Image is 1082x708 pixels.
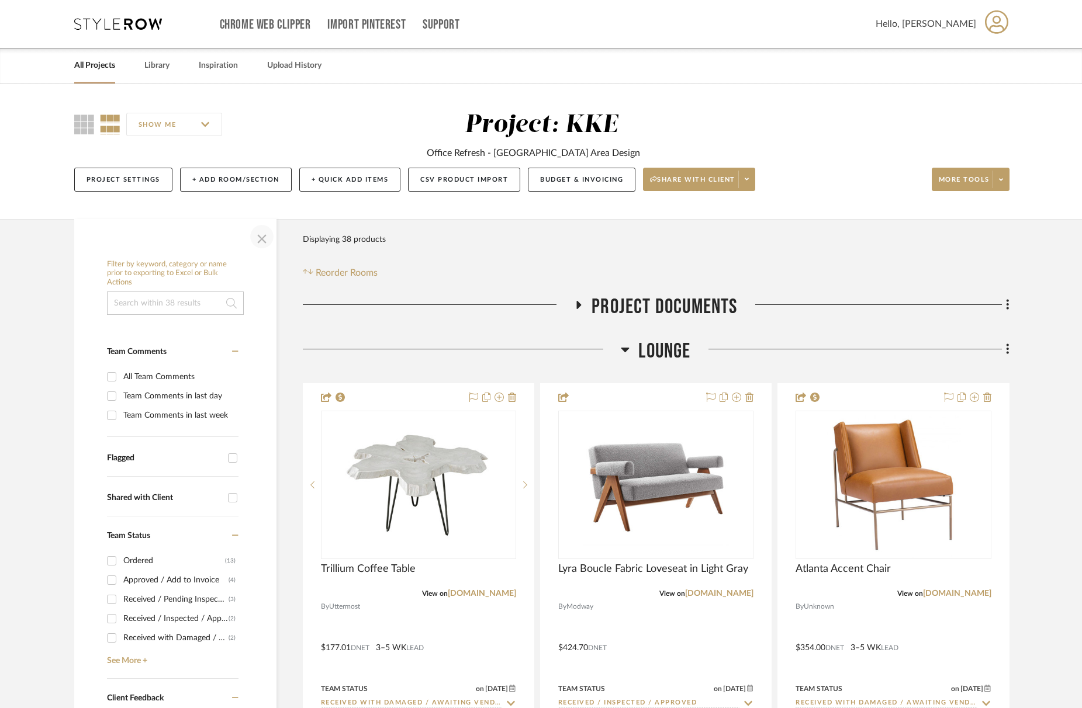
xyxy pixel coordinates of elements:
span: [DATE] [484,685,509,693]
span: View on [422,590,448,597]
div: (2) [229,609,236,628]
div: Shared with Client [107,493,222,503]
span: Client Feedback [107,694,164,702]
span: Hello, [PERSON_NAME] [876,17,976,31]
span: By [558,601,566,612]
div: (2) [229,629,236,647]
span: More tools [939,175,990,193]
a: Import Pinterest [327,20,406,30]
span: on [714,685,722,692]
button: More tools [932,168,1010,191]
div: Received / Inspected / Approved [123,609,229,628]
div: Team Status [796,683,842,694]
span: Team Status [107,532,150,540]
a: [DOMAIN_NAME] [923,589,991,598]
span: Trillium Coffee Table [321,563,416,575]
span: [DATE] [722,685,747,693]
span: By [321,601,329,612]
span: View on [659,590,685,597]
button: + Quick Add Items [299,168,401,192]
img: Trillium Coffee Table [345,412,492,558]
div: Received / Pending Inspection [123,590,229,609]
button: CSV Product Import [408,168,520,192]
a: Inspiration [199,58,238,74]
span: PROJECT DOCUMENTS [592,294,737,320]
a: See More + [104,647,238,666]
span: Lounge [638,339,690,364]
div: Team Comments in last week [123,406,236,425]
span: Modway [566,601,593,612]
span: Uttermost [329,601,360,612]
div: (3) [229,590,236,609]
span: Share with client [650,175,735,193]
a: Support [423,20,459,30]
span: Atlanta Accent Chair [796,563,891,575]
span: on [476,685,484,692]
input: Search within 38 results [107,291,244,315]
img: Lyra Boucle Fabric Loveseat in Light Gray [583,412,729,558]
div: Team Status [558,683,605,694]
span: By [796,601,804,612]
div: (4) [229,571,236,589]
a: Chrome Web Clipper [220,20,311,30]
div: Ordered [123,551,225,570]
button: Project Settings [74,168,172,192]
div: Received with Damaged / Awaiting Vendor Response [123,629,229,647]
span: Team Comments [107,348,167,356]
span: Reorder Rooms [316,266,378,280]
div: Team Status [321,683,368,694]
div: Office Refresh - [GEOGRAPHIC_DATA] Area Design [427,146,640,160]
div: Displaying 38 products [303,228,386,251]
a: All Projects [74,58,115,74]
span: on [951,685,959,692]
a: [DOMAIN_NAME] [448,589,516,598]
a: [DOMAIN_NAME] [685,589,753,598]
div: All Team Comments [123,367,236,386]
div: Flagged [107,453,222,463]
h6: Filter by keyword, category or name prior to exporting to Excel or Bulk Actions [107,260,244,287]
span: Lyra Boucle Fabric Loveseat in Light Gray [558,563,748,575]
span: [DATE] [959,685,984,693]
button: Budget & Invoicing [528,168,635,192]
span: View on [897,590,923,597]
button: Reorder Rooms [303,266,378,280]
a: Upload History [267,58,322,74]
div: (13) [225,551,236,570]
div: Team Comments in last day [123,387,236,405]
div: Approved / Add to Invoice [123,571,229,589]
button: + Add Room/Section [180,168,292,192]
span: Unknown [804,601,834,612]
a: Library [144,58,170,74]
img: Atlanta Accent Chair [825,412,961,558]
div: Project: KKE [465,113,618,137]
button: Share with client [643,168,755,191]
button: Close [250,225,274,248]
